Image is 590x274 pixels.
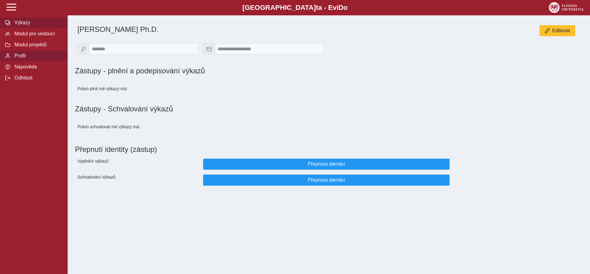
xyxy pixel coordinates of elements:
img: logo_web_su.png [549,2,584,13]
h1: Zástupy - Schvalování výkazů [75,105,583,113]
span: Nápověda [13,64,62,70]
button: Přepnout identitu [203,175,450,186]
h1: Přepnutí identity (zástup) [75,143,578,156]
b: [GEOGRAPHIC_DATA] a - Evi [18,4,572,12]
span: D [338,4,343,11]
span: Přepnout identitu [208,161,444,167]
span: o [344,4,348,11]
span: Přepnout identitu [208,177,444,183]
span: t [316,4,318,11]
span: Modul projektů [13,42,62,48]
span: Profil [13,53,62,59]
h1: Zástupy - plnění a podepisování výkazů [75,67,408,75]
div: Schvalování výkazů [75,172,201,188]
span: Odhlásit [13,75,62,81]
button: Editovat [540,25,575,36]
span: Editovat [552,28,570,33]
h1: [PERSON_NAME] Ph.D. [77,25,408,34]
div: Vyplnění výkazů [75,156,201,172]
span: Výkazy [13,20,62,25]
div: Právo plnit mé výkazy má: [75,80,201,97]
span: Modul pro vedoucí [13,31,62,37]
button: Přepnout identitu [203,159,450,170]
div: Právo schvalovat mé výkazy má: [75,118,201,135]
